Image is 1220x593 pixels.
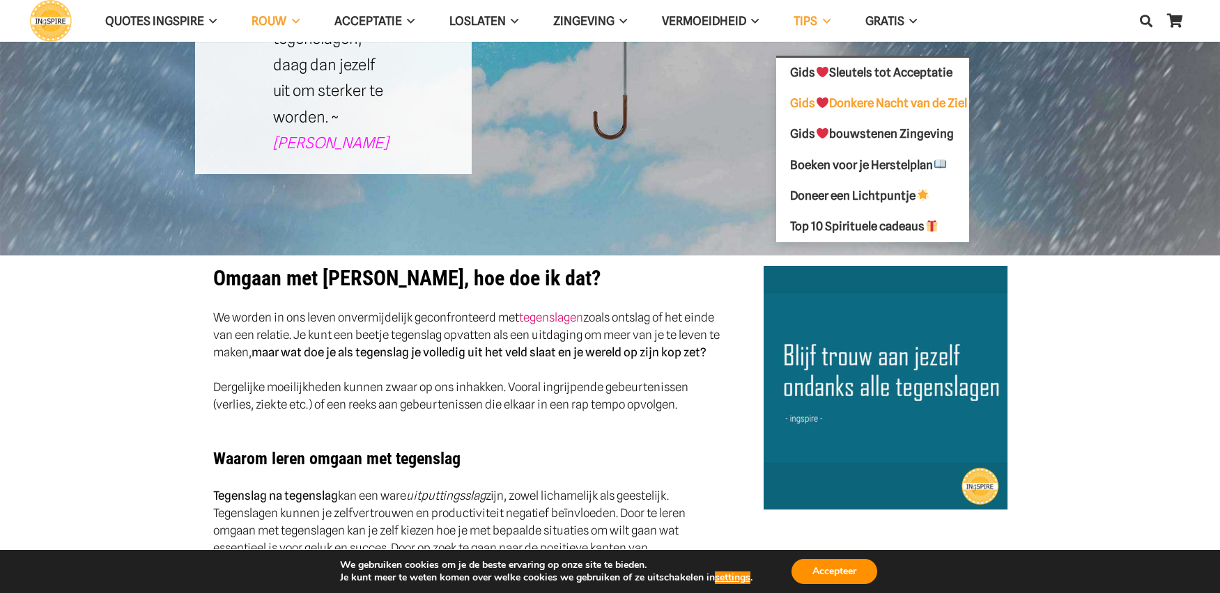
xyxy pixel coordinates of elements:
img: 📖 [934,158,946,170]
strong: maar wat doe je als tegenslag je volledig uit het veld slaat en je wereld op zijn kop zet? [252,345,706,359]
p: Je kunt meer te weten komen over welke cookies we gebruiken of ze uitschakelen in . [340,571,752,584]
span: QUOTES INGSPIRE Menu [204,3,217,38]
button: settings [715,571,750,584]
span: Boeken voor je Herstelplan [790,158,946,172]
span: Loslaten [449,14,506,28]
span: Acceptatie [334,14,402,28]
span: VERMOEIDHEID Menu [746,3,759,38]
strong: Omgaan met [PERSON_NAME], hoe doe ik dat? [213,266,601,290]
a: Gids❤bouwstenen Zingeving [776,119,968,150]
a: Zoeken [1132,3,1160,38]
a: VERMOEIDHEIDVERMOEIDHEID Menu [644,3,776,39]
a: tegenslagen [519,310,583,324]
span: Doneer een Lichtpuntje [790,189,929,203]
img: Blijf trouw aan jezelf ondanks alle tegenslagen - spreuk ingspire [764,266,1007,509]
a: TIPSTIPS Menu [776,3,847,39]
a: Gids❤Sleutels tot Acceptatie [776,58,968,88]
span: Acceptatie Menu [402,3,415,38]
p: We gebruiken cookies om je de beste ervaring op onze site te bieden. [340,559,752,571]
span: Loslaten Menu [506,3,518,38]
span: ROUW Menu [286,3,299,38]
span: ROUW [252,14,286,28]
img: ❤ [817,97,828,109]
a: [PERSON_NAME] [273,134,388,152]
span: Zingeving [553,14,615,28]
a: ZingevingZingeving Menu [536,3,644,39]
span: Top 10 Spirituele cadeaus [790,219,938,233]
a: QUOTES INGSPIREQUOTES INGSPIRE Menu [88,3,234,39]
span: Zingeving Menu [615,3,627,38]
a: Doneer een Lichtpuntje🌟 [776,180,968,211]
span: TIPS [794,14,817,28]
span: VERMOEIDHEID [662,14,746,28]
img: ❤ [817,127,828,139]
a: GRATISGRATIS Menu [848,3,934,39]
span: Gids bouwstenen Zingeving [790,127,953,141]
em: uitputtingsslag [406,489,486,503]
a: Gids❤Donkere Nacht van de Ziel [776,88,968,119]
span: Gids Sleutels tot Acceptatie [790,65,952,79]
strong: Tegenslag na tegenslag [213,489,338,503]
a: Top 10 Spirituele cadeaus🎁 [776,211,968,242]
a: LoslatenLoslaten Menu [432,3,536,39]
span: GRATIS [865,14,904,28]
p: Dergelijke moeilijkheden kunnen zwaar op ons inhakken. Vooral ingrijpende gebeurtenissen (verlies... [213,379,1007,413]
span: QUOTES INGSPIRE [105,14,204,28]
img: 🌟 [917,189,929,201]
a: AcceptatieAcceptatie Menu [317,3,432,39]
p: kan een ware zijn, zowel lichamelijk als geestelijk. Tegenslagen kunnen je zelfvertrouwen en prod... [213,487,1007,592]
strong: Waarom leren omgaan met tegenslag [213,449,461,468]
a: ROUWROUW Menu [234,3,316,39]
span: GRATIS Menu [904,3,917,38]
img: 🎁 [926,220,938,232]
span: TIPS Menu [817,3,830,38]
p: We worden in ons leven onvermijdelijk geconfronteerd met zoals ontslag of het einde van een relat... [213,309,1007,361]
a: Boeken voor je Herstelplan📖 [776,150,968,180]
button: Accepteer [792,559,877,584]
img: ❤ [817,66,828,78]
span: Gids Donkere Nacht van de Ziel [790,96,966,110]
